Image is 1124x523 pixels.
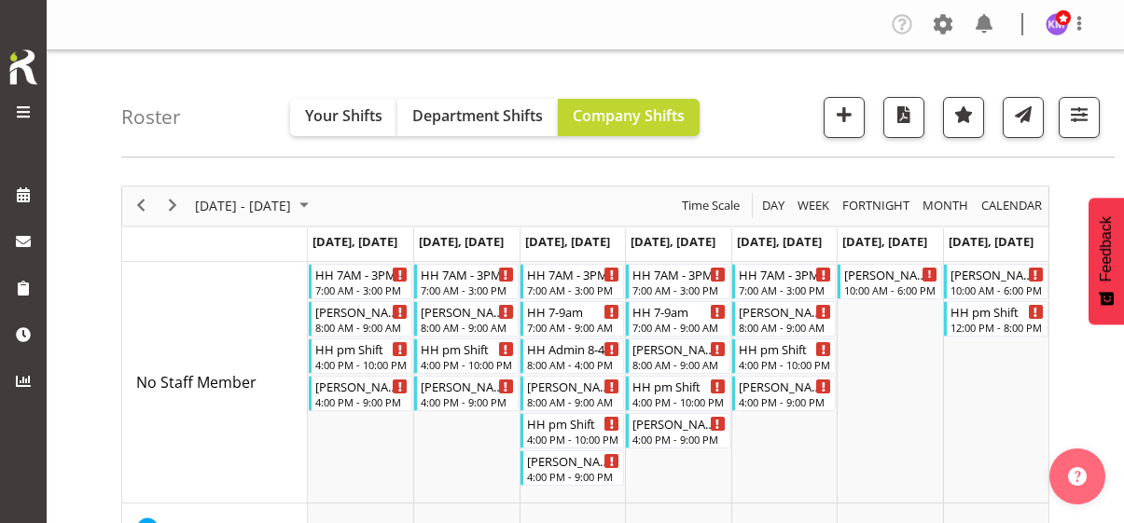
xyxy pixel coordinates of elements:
button: Month [978,194,1046,217]
span: Time Scale [680,194,742,217]
div: 10:00 AM - 6:00 PM [844,282,937,297]
div: HH 7AM - 3PM [527,265,620,283]
div: 4:00 PM - 10:00 PM [315,357,409,372]
span: [DATE], [DATE] [842,233,927,250]
span: No Staff Member [136,372,257,392]
div: 4:00 PM - 9:00 PM [632,432,726,447]
div: 10:00 AM - 6:00 PM [951,282,1044,297]
div: previous period [125,186,157,226]
div: HH 7-9am [632,302,726,321]
div: No Staff Member"s event - Hilary 4-9pm Begin From Thursday, August 21, 2025 at 4:00:00 PM GMT+12:... [626,413,730,448]
span: [DATE] - [DATE] [193,194,293,217]
div: No Staff Member"s event - Hilary 4-9pm Begin From Monday, August 18, 2025 at 4:00:00 PM GMT+12:00... [309,376,413,411]
div: [PERSON_NAME] 4-9pm [739,377,832,395]
button: Add a new shift [824,97,865,138]
div: [PERSON_NAME] 4-9pm [527,451,620,470]
div: HH pm Shift [421,339,514,358]
div: [PERSON_NAME] 8-9am [527,377,620,395]
span: calendar [979,194,1044,217]
div: HH Admin 8-4pm [527,339,620,358]
div: [PERSON_NAME] 8-9am [739,302,832,321]
div: 4:00 PM - 9:00 PM [421,394,514,409]
div: 4:00 PM - 10:00 PM [632,394,726,409]
div: 8:00 AM - 4:00 PM [527,357,620,372]
span: Fortnight [840,194,911,217]
span: [DATE], [DATE] [949,233,1034,250]
button: Fortnight [840,194,913,217]
div: 4:00 PM - 9:00 PM [739,394,832,409]
div: [PERSON_NAME] 10-6pm [951,265,1044,283]
div: HH 7AM - 3PM [739,265,832,283]
div: 4:00 PM - 10:00 PM [421,357,514,372]
img: kelly-morgan6119.jpg [1046,13,1068,35]
div: 7:00 AM - 9:00 AM [527,320,620,335]
div: [PERSON_NAME] 4-9pm [632,414,726,433]
div: No Staff Member"s event - Hilary 8-9am Begin From Friday, August 22, 2025 at 8:00:00 AM GMT+12:00... [732,301,837,337]
div: HH 7AM - 3PM [315,265,409,283]
span: [DATE], [DATE] [631,233,715,250]
div: 7:00 AM - 9:00 AM [632,320,726,335]
div: No Staff Member"s event - HH pm Shift Begin From Thursday, August 21, 2025 at 4:00:00 PM GMT+12:0... [626,376,730,411]
div: 8:00 AM - 9:00 AM [527,394,620,409]
h4: Roster [121,106,181,128]
div: No Staff Member"s event - HH 7AM - 3PM Begin From Wednesday, August 20, 2025 at 7:00:00 AM GMT+12... [520,264,625,299]
div: 8:00 AM - 9:00 AM [421,320,514,335]
div: No Staff Member"s event - HH pm Shift Begin From Friday, August 22, 2025 at 4:00:00 PM GMT+12:00 ... [732,338,837,374]
span: Month [921,194,970,217]
div: 8:00 AM - 9:00 AM [315,320,409,335]
div: No Staff Member"s event - Hilary 10-6pm Begin From Sunday, August 24, 2025 at 10:00:00 AM GMT+12:... [944,264,1048,299]
div: HH pm Shift [951,302,1044,321]
div: No Staff Member"s event - HH 7-9am Begin From Thursday, August 21, 2025 at 7:00:00 AM GMT+12:00 E... [626,301,730,337]
div: No Staff Member"s event - Hilary 4-9pm Begin From Tuesday, August 19, 2025 at 4:00:00 PM GMT+12:0... [414,376,519,411]
div: [PERSON_NAME] 8-9am [632,339,726,358]
span: Week [796,194,831,217]
div: No Staff Member"s event - Hilary 8-9am Begin From Monday, August 18, 2025 at 8:00:00 AM GMT+12:00... [309,301,413,337]
div: 4:00 PM - 9:00 PM [527,469,620,484]
div: No Staff Member"s event - HH 7AM - 3PM Begin From Friday, August 22, 2025 at 7:00:00 AM GMT+12:00... [732,264,837,299]
div: 7:00 AM - 3:00 PM [739,282,832,297]
button: Feedback - Show survey [1089,198,1124,324]
div: HH 7-9am [527,302,620,321]
button: Timeline Month [920,194,972,217]
span: Day [760,194,786,217]
span: Feedback [1098,216,1115,282]
div: No Staff Member"s event - Hilary 4-9pm Begin From Wednesday, August 20, 2025 at 4:00:00 PM GMT+12... [520,450,625,486]
button: Highlight an important date within the roster. [943,97,984,138]
span: [DATE], [DATE] [737,233,822,250]
button: Previous [129,194,154,217]
span: [DATE], [DATE] [525,233,610,250]
div: No Staff Member"s event - HH Admin 8-4pm Begin From Wednesday, August 20, 2025 at 8:00:00 AM GMT+... [520,338,625,374]
a: No Staff Member [136,371,257,393]
button: Send a list of all shifts for the selected filtered period to all rostered employees. [1003,97,1044,138]
span: [DATE], [DATE] [419,233,504,250]
div: 8:00 AM - 9:00 AM [632,357,726,372]
button: Download a PDF of the roster according to the set date range. [883,97,924,138]
button: Next [160,194,186,217]
div: No Staff Member"s event - Hilary 4-9pm Begin From Friday, August 22, 2025 at 4:00:00 PM GMT+12:00... [732,376,837,411]
div: 4:00 PM - 10:00 PM [527,432,620,447]
div: [PERSON_NAME] 8-9am [315,302,409,321]
div: 7:00 AM - 3:00 PM [632,282,726,297]
div: 4:00 PM - 10:00 PM [739,357,832,372]
div: No Staff Member"s event - HH 7AM - 3PM Begin From Thursday, August 21, 2025 at 7:00:00 AM GMT+12:... [626,264,730,299]
button: Time Scale [679,194,743,217]
span: [DATE], [DATE] [312,233,397,250]
div: next period [157,186,188,226]
div: HH 7AM - 3PM [421,265,514,283]
div: [PERSON_NAME] 4-9pm [315,377,409,395]
div: 12:00 PM - 8:00 PM [951,320,1044,335]
div: No Staff Member"s event - HH pm Shift Begin From Tuesday, August 19, 2025 at 4:00:00 PM GMT+12:00... [414,338,519,374]
button: Timeline Week [795,194,833,217]
span: Company Shifts [573,105,685,126]
div: 7:00 AM - 3:00 PM [315,282,409,297]
button: Timeline Day [759,194,788,217]
div: 8:00 AM - 9:00 AM [739,320,832,335]
div: No Staff Member"s event - HH 7-9am Begin From Wednesday, August 20, 2025 at 7:00:00 AM GMT+12:00 ... [520,301,625,337]
button: Filter Shifts [1059,97,1100,138]
button: August 2025 [192,194,317,217]
button: Your Shifts [290,99,397,136]
div: HH pm Shift [315,339,409,358]
div: No Staff Member"s event - Hilary 8-9am Begin From Tuesday, August 19, 2025 at 8:00:00 AM GMT+12:0... [414,301,519,337]
div: No Staff Member"s event - Hilary 8-9am Begin From Wednesday, August 20, 2025 at 8:00:00 AM GMT+12... [520,376,625,411]
div: 7:00 AM - 3:00 PM [421,282,514,297]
